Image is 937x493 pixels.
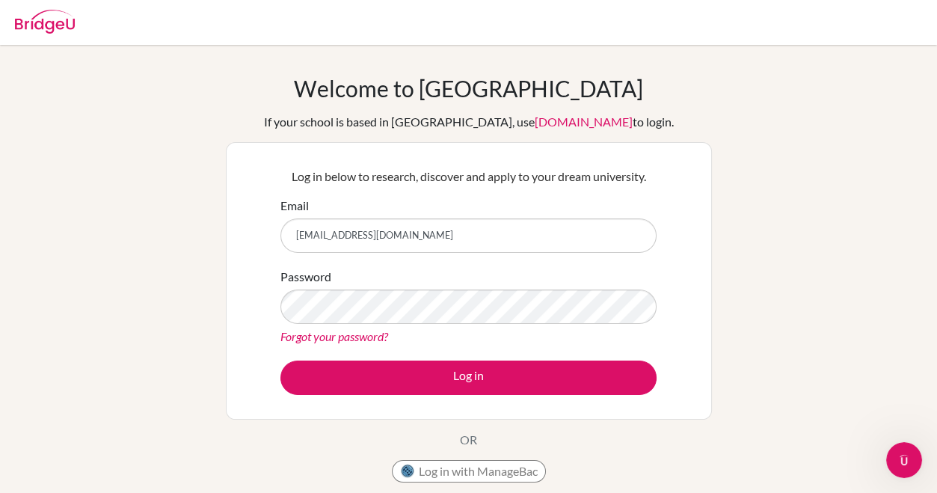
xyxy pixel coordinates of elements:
[886,442,922,478] iframe: Intercom live chat
[280,361,657,395] button: Log in
[280,168,657,186] p: Log in below to research, discover and apply to your dream university.
[460,431,477,449] p: OR
[280,268,331,286] label: Password
[280,329,388,343] a: Forgot your password?
[392,460,546,483] button: Log in with ManageBac
[535,114,633,129] a: [DOMAIN_NAME]
[294,75,643,102] h1: Welcome to [GEOGRAPHIC_DATA]
[280,197,309,215] label: Email
[15,10,75,34] img: Bridge-U
[264,113,674,131] div: If your school is based in [GEOGRAPHIC_DATA], use to login.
